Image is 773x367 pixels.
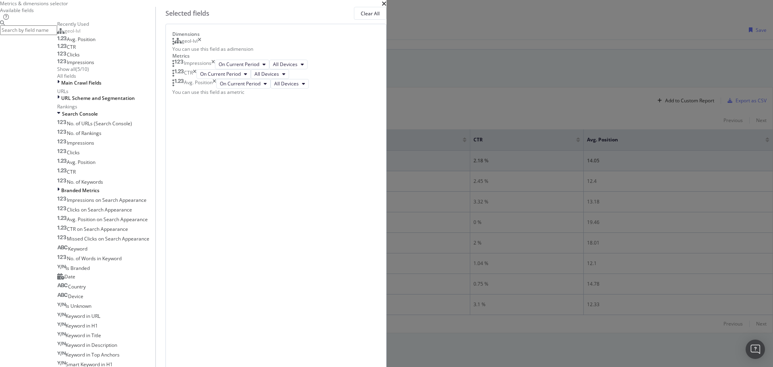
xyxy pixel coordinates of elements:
[67,168,76,175] span: CTR
[746,340,765,359] div: Open Intercom Messenger
[193,69,196,79] div: times
[67,178,103,185] span: No. of Keywords
[61,95,135,102] span: URL Scheme and Segmentation
[61,79,101,86] span: Main Crawl Fields
[66,313,100,319] span: Keyword in URL
[67,59,94,66] span: Impressions
[67,36,95,43] span: Avg. Position
[67,235,149,242] span: Missed Clicks on Search Appearance
[172,79,380,89] div: Avg. PositiontimesOn Current PeriodAll Devices
[354,7,386,20] button: Clear All
[57,103,155,110] div: Rankings
[66,303,91,309] span: Is Unknown
[251,69,289,79] button: All Devices
[200,70,241,77] span: On Current Period
[67,216,148,223] span: Avg. Position on Search Appearance
[67,120,132,127] span: No. of URLs (Search Console)
[273,61,298,68] span: All Devices
[64,273,75,280] span: Date
[66,332,101,339] span: Keyword in Title
[215,60,269,69] button: On Current Period
[68,283,86,290] span: Country
[254,70,279,77] span: All Devices
[271,79,309,89] button: All Devices
[219,61,259,68] span: On Current Period
[67,149,80,156] span: Clicks
[67,226,128,232] span: CTR on Search Appearance
[220,80,260,87] span: On Current Period
[184,79,213,89] div: Avg. Position
[57,88,155,95] div: URLs
[196,69,251,79] button: On Current Period
[67,139,94,146] span: Impressions
[172,37,380,46] div: geol-lvltimes
[67,51,80,58] span: Clicks
[198,37,201,46] div: times
[67,197,147,203] span: Impressions on Search Appearance
[67,206,132,213] span: Clicks on Search Appearance
[274,80,299,87] span: All Devices
[172,52,380,59] div: Metrics
[172,46,380,52] div: You can use this field as a dimension
[62,110,98,117] span: Search Console
[61,187,99,194] span: Branded Metrics
[172,31,380,37] div: Dimensions
[68,293,83,300] span: Device
[172,89,380,95] div: You can use this field as a metric
[361,10,380,17] div: Clear All
[67,44,76,50] span: CTR
[57,73,155,79] div: All fields
[184,69,193,79] div: CTR
[57,21,155,27] div: Recently Used
[165,9,209,18] div: Selected fields
[213,79,216,89] div: times
[66,342,117,348] span: Keyword in Description
[184,60,211,69] div: Impressions
[67,255,122,262] span: No. of Words in Keyword
[182,37,198,46] div: geol-lvl
[67,130,101,137] span: No. of Rankings
[172,69,380,79] div: CTRtimesOn Current PeriodAll Devices
[68,245,87,252] span: Keyword
[66,351,120,358] span: Keyword in Top Anchors
[67,159,95,166] span: Avg. Position
[76,66,89,73] div: ( 5 / 10 )
[211,60,215,69] div: times
[64,27,81,34] span: geol-lvl
[269,60,308,69] button: All Devices
[172,60,380,69] div: ImpressionstimesOn Current PeriodAll Devices
[57,66,76,73] div: Show all
[66,265,90,272] span: Is Branded
[66,322,98,329] span: Keyword in H1
[216,79,271,89] button: On Current Period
